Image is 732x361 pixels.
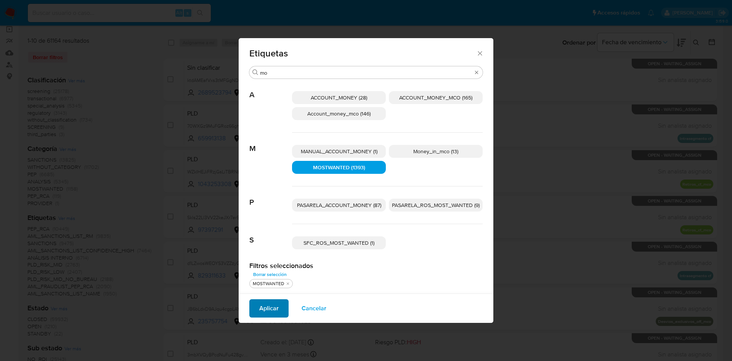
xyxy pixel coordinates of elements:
span: Borrar selección [253,271,287,278]
div: MOSTWANTED (1393) [292,161,386,174]
span: ACCOUNT_MONEY_MCO (165) [399,94,472,101]
span: ACCOUNT_MONEY (28) [311,94,367,101]
button: Cerrar [476,50,483,56]
button: Buscar [252,69,258,75]
button: Cancelar [292,299,336,318]
span: Aplicar [259,300,279,317]
div: ACCOUNT_MONEY (28) [292,91,386,104]
span: A [249,79,292,99]
span: PASARELA_ROS_MOST_WANTED (9) [392,201,480,209]
span: P [249,186,292,207]
button: Aplicar [249,299,289,318]
span: Cancelar [302,300,326,317]
span: Etiquetas [249,49,476,58]
span: SFC_ROS_MOST_WANTED (1) [303,239,374,247]
h2: Filtros seleccionados [249,262,483,270]
input: Buscar filtro [260,69,472,76]
div: Money_in_mco (13) [389,145,483,158]
span: Account_money_mco (146) [307,110,371,117]
span: MANUAL_ACCOUNT_MONEY (1) [301,148,377,155]
span: M [249,133,292,153]
div: PASARELA_ROS_MOST_WANTED (9) [389,199,483,212]
div: MANUAL_ACCOUNT_MONEY (1) [292,145,386,158]
div: SFC_ROS_MOST_WANTED (1) [292,236,386,249]
div: MOSTWANTED [251,281,286,287]
span: PASARELA_ACCOUNT_MONEY (87) [297,201,381,209]
span: MOSTWANTED (1393) [313,164,365,171]
div: ACCOUNT_MONEY_MCO (165) [389,91,483,104]
div: Account_money_mco (146) [292,107,386,120]
button: quitar MOSTWANTED [285,281,291,287]
div: PASARELA_ACCOUNT_MONEY (87) [292,199,386,212]
button: Borrar selección [249,270,291,279]
span: S [249,224,292,245]
span: Money_in_mco (13) [413,148,458,155]
button: Borrar [474,69,480,75]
